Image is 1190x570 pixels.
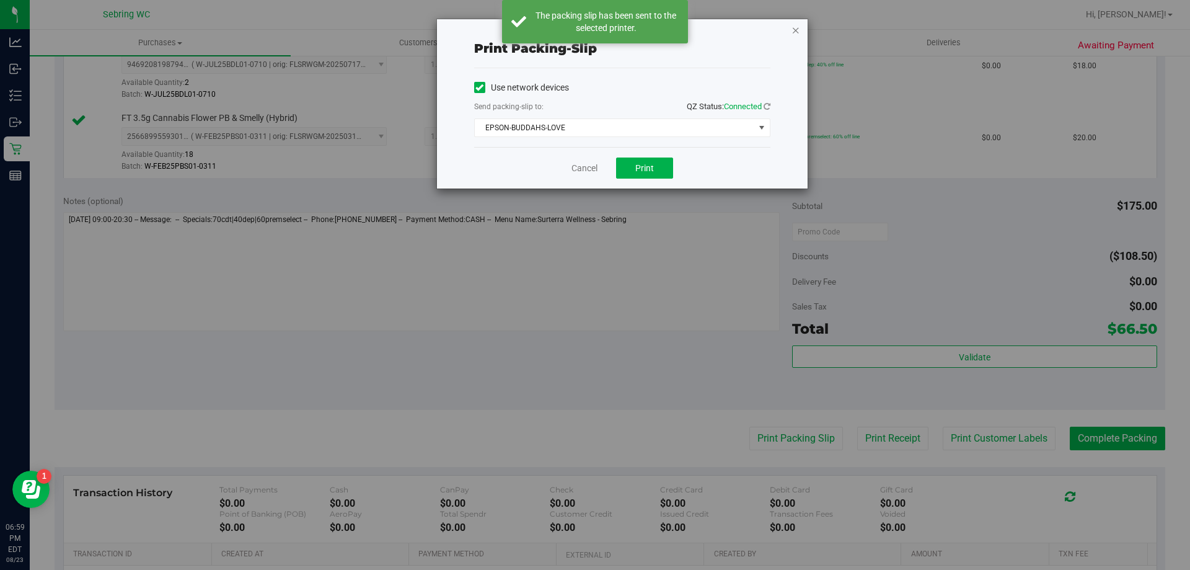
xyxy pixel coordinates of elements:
[37,469,51,484] iframe: Resource center unread badge
[616,158,673,179] button: Print
[724,102,762,111] span: Connected
[571,162,597,175] a: Cancel
[12,471,50,508] iframe: Resource center
[635,163,654,173] span: Print
[533,9,679,34] div: The packing slip has been sent to the selected printer.
[754,119,769,136] span: select
[474,81,569,94] label: Use network devices
[474,41,597,56] span: Print packing-slip
[474,101,544,112] label: Send packing-slip to:
[475,119,754,136] span: EPSON-BUDDAHS-LOVE
[687,102,770,111] span: QZ Status:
